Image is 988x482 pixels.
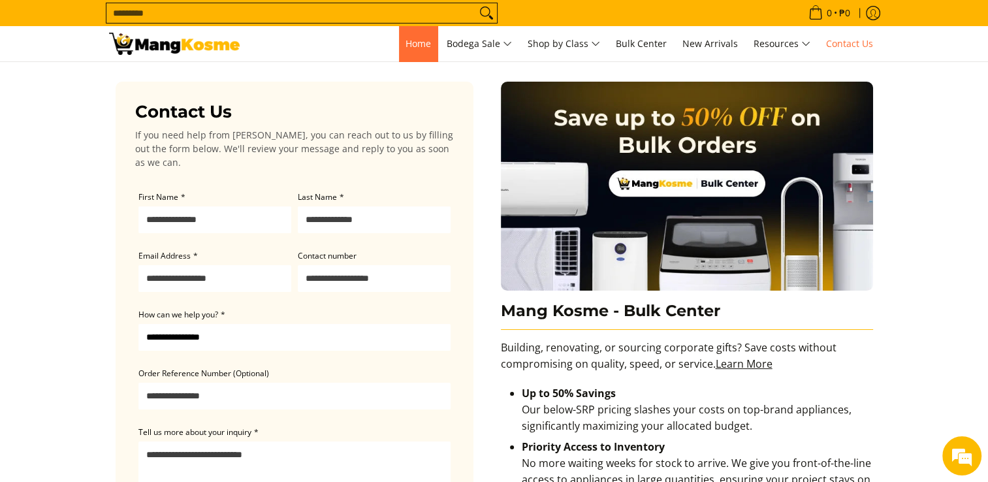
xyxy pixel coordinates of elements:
strong: Priority Access to Inventory [522,440,665,454]
strong: Up to 50% Savings [522,386,616,400]
li: Our below-SRP pricing slashes your costs on top-brand appliances, significantly maximizing your a... [522,385,873,439]
a: New Arrivals [676,26,744,61]
div: Minimize live chat window [214,7,246,38]
span: Order Reference Number (Optional) [138,368,269,379]
span: • [805,6,854,20]
h3: Contact Us [135,101,454,123]
span: Home [406,37,431,50]
a: Bodega Sale [440,26,518,61]
span: Bodega Sale [447,36,512,52]
span: Shop by Class [528,36,600,52]
span: Contact number [298,250,357,261]
a: Learn More [716,357,773,371]
span: Last Name [298,191,337,202]
a: Shop by Class [521,26,607,61]
a: Resources [747,26,817,61]
span: Contact Us [826,37,873,50]
span: We're online! [76,153,180,285]
span: First Name [138,191,178,202]
span: Resources [754,36,810,52]
nav: Main Menu [253,26,880,61]
p: If you need help from [PERSON_NAME], you can reach out to us by filling out the form below. We'll... [135,128,454,169]
h3: Mang Kosme - Bulk Center [501,301,873,330]
a: Home [399,26,438,61]
span: How can we help you? [138,309,218,320]
button: Search [476,3,497,23]
span: Email Address [138,250,191,261]
p: Building, renovating, or sourcing corporate gifts? Save costs without compromising on quality, sp... [501,340,873,385]
span: 0 [825,8,834,18]
img: Contact Us Today! l Mang Kosme - Home Appliance Warehouse Sale [109,33,240,55]
span: Bulk Center [616,37,667,50]
a: Bulk Center [609,26,673,61]
span: ₱0 [837,8,852,18]
a: Contact Us [820,26,880,61]
span: Tell us more about your inquiry [138,426,251,438]
span: New Arrivals [682,37,738,50]
div: Chat with us now [68,73,219,90]
textarea: Type your message and hit 'Enter' [7,333,249,379]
